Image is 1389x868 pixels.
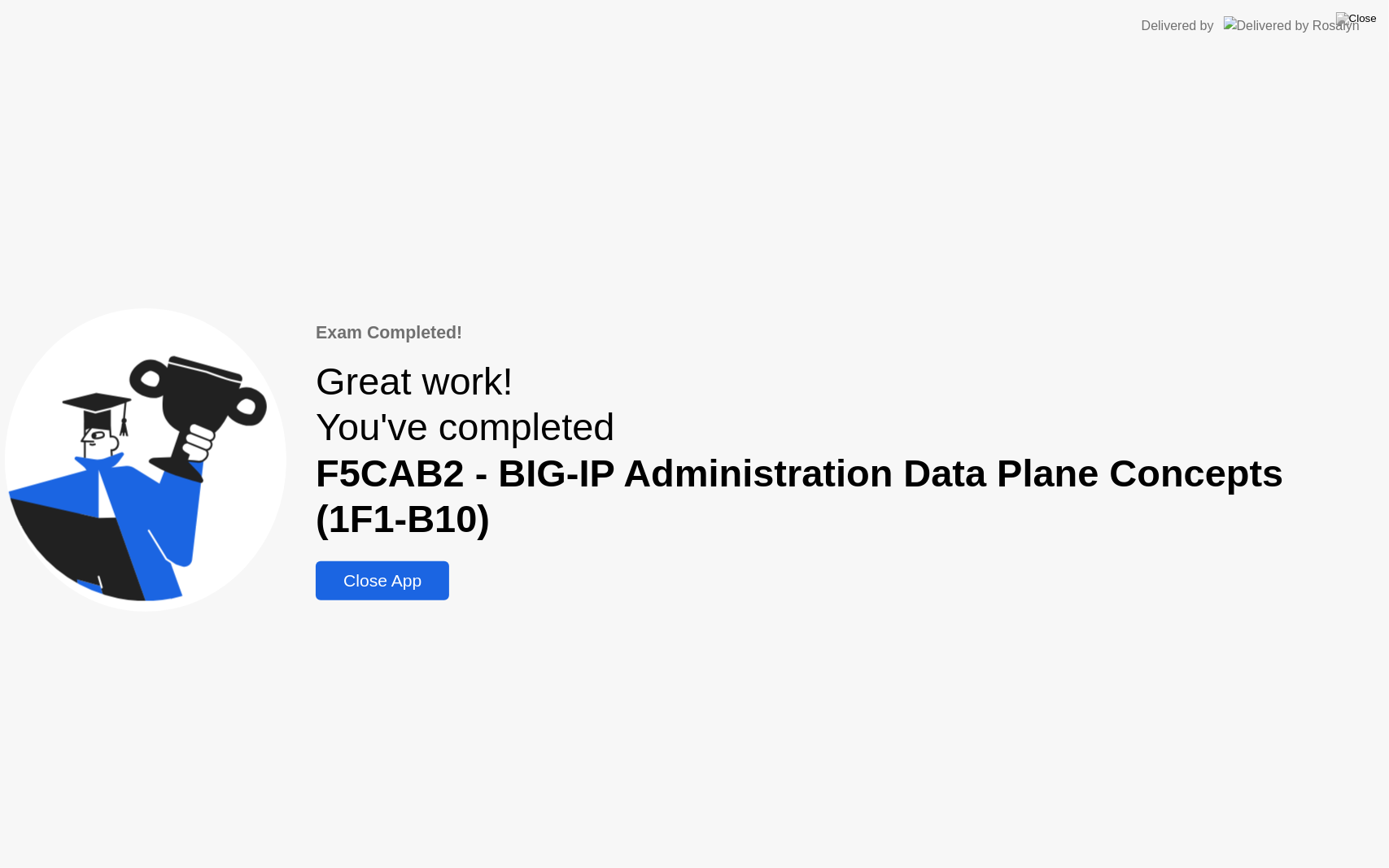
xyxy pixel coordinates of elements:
img: Delivered by Rosalyn [1224,16,1360,35]
button: Close App [316,561,449,600]
div: Close App [321,571,444,591]
div: Great work! You've completed [316,359,1384,542]
b: F5CAB2 - BIG-IP Administration Data Plane Concepts (1F1-B10) [316,452,1283,540]
div: Exam Completed! [316,320,1384,346]
img: Close [1336,12,1377,25]
div: Delivered by [1142,16,1214,36]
